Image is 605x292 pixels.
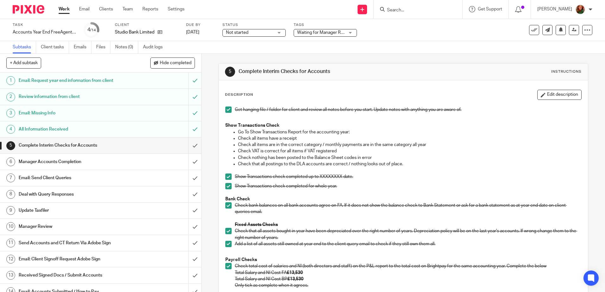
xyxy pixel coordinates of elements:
h1: Update Taxfiler [19,206,128,215]
p: Check bank balances on all bank accounts agree on FA. If it does not show the balance check to Ba... [235,202,581,215]
div: 11 [6,239,15,247]
h1: Email: Request year end information from client [19,76,128,85]
a: Files [96,41,110,53]
h1: Email: Client Signoff Request Adobe Sign [19,254,128,264]
span: [DATE] [186,30,199,34]
div: 3 [6,109,15,118]
button: Edit description [537,90,582,100]
h1: Complete Interim Checks for Accounts [239,68,417,75]
p: Only tick as complete when it agrees. [235,282,581,289]
p: Get hanging file / folder for client and review all notes before you start. Update notes with any... [235,106,581,113]
p: Check VAT is correct for all items if VAT registered [238,148,581,154]
h1: Deal with Query Responses [19,190,128,199]
label: Tags [294,22,357,27]
a: Email [79,6,90,12]
div: 13 [6,271,15,280]
div: 4 [87,26,96,33]
a: Reports [142,6,158,12]
p: Total Salary and NI Cost FA [235,270,581,276]
p: Total Salary and NI Cost BP [235,276,581,282]
p: Check total cost of salaries and NI (both directors and staff) on the P&L report to the total cos... [235,263,581,269]
span: Get Support [478,7,502,11]
p: Check that all assets bought in year have been depreciated over the right number of years. Deprec... [235,228,581,241]
a: Notes (0) [115,41,138,53]
h1: Manager Accounts Completion [19,157,128,167]
p: Show Transactions check completed up to XXXXXXXX date. [235,173,581,180]
div: 6 [6,157,15,166]
a: Emails [74,41,91,53]
p: Check nothing has been posted to the Balance Sheet codes in error [238,155,581,161]
p: [PERSON_NAME] [537,6,572,12]
div: 7 [6,173,15,182]
h1: Send Accounts and CT Return Via Adobe Sign [19,238,128,248]
p: Check all items are in the correct category / monthly payments are in the same category all year [238,142,581,148]
div: 2 [6,93,15,101]
img: Pixie [13,5,44,14]
a: Team [122,6,133,12]
p: Studio Bank Limited [115,29,154,35]
div: Instructions [551,69,582,74]
span: Waiting for Manager Review [297,30,352,35]
img: sallycropped.JPG [575,4,585,15]
label: Client [115,22,178,27]
small: /14 [90,28,96,32]
div: 10 [6,222,15,231]
span: Not started [226,30,248,35]
div: 5 [225,67,235,77]
p: Show Transactions check completed for whole year. [235,183,581,189]
a: Settings [168,6,184,12]
a: Clients [99,6,113,12]
a: Audit logs [143,41,167,53]
p: Check all items have a receipt [238,135,581,142]
button: Hide completed [150,58,195,68]
strong: £13,530 [287,271,303,275]
label: Due by [186,22,215,27]
p: Description [225,92,253,97]
span: Hide completed [160,61,191,66]
input: Search [386,8,443,13]
strong: £13,530 [287,277,303,281]
strong: Payroll Checks [225,258,257,262]
h1: Email: Missing Info [19,108,128,118]
p: Check that all postings to the DLA accounts are correct / nothing looks out of place. [238,161,581,167]
button: + Add subtask [6,58,41,68]
a: Subtasks [13,41,36,53]
div: 9 [6,206,15,215]
h1: Complete Interim Checks for Accounts [19,141,128,150]
div: 1 [6,76,15,85]
strong: Bank Check [225,197,250,201]
div: 5 [6,141,15,150]
p: Add a list of all assets still owned at year end to the client query email to check if they still... [235,241,581,247]
div: Accounts Year End FreeAgent - 2025 [13,29,76,35]
div: 8 [6,190,15,199]
strong: Fixed Assets Checks [235,222,278,227]
h1: Email: Send Client Queries [19,173,128,183]
label: Task [13,22,76,27]
a: Work [59,6,70,12]
h1: All Information Received [19,125,128,134]
h1: Manager Review [19,222,128,231]
div: 4 [6,125,15,134]
strong: Show Transactions Check [225,123,279,128]
p: Go To Show Transactions Report for the accounting year: [238,129,581,135]
label: Status [222,22,286,27]
h1: Received Signed Docs / Submit Accounts [19,271,128,280]
a: Client tasks [41,41,69,53]
div: 12 [6,255,15,264]
h1: Review information from client [19,92,128,101]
